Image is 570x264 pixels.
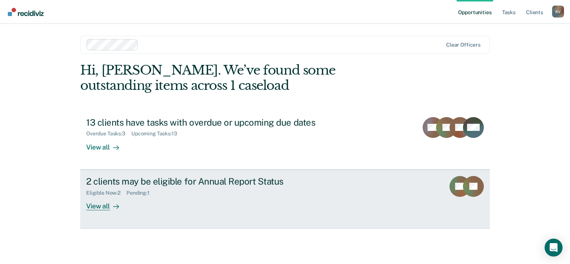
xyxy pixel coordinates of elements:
div: Hi, [PERSON_NAME]. We’ve found some outstanding items across 1 caseload [80,63,408,93]
div: View all [86,137,128,151]
div: View all [86,196,128,210]
div: 2 clients may be eligible for Annual Report Status [86,176,348,187]
button: Profile dropdown button [552,6,564,18]
div: Open Intercom Messenger [545,239,563,257]
div: K V [552,6,564,18]
div: Upcoming Tasks : 13 [131,131,183,137]
a: 2 clients may be eligible for Annual Report StatusEligible Now:2Pending:1View all [80,170,490,229]
div: 13 clients have tasks with overdue or upcoming due dates [86,117,348,128]
a: 13 clients have tasks with overdue or upcoming due datesOverdue Tasks:3Upcoming Tasks:13View all [80,111,490,170]
div: Overdue Tasks : 3 [86,131,131,137]
div: Clear officers [446,42,480,48]
div: Eligible Now : 2 [86,190,126,196]
img: Recidiviz [8,8,44,16]
div: Pending : 1 [126,190,156,196]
